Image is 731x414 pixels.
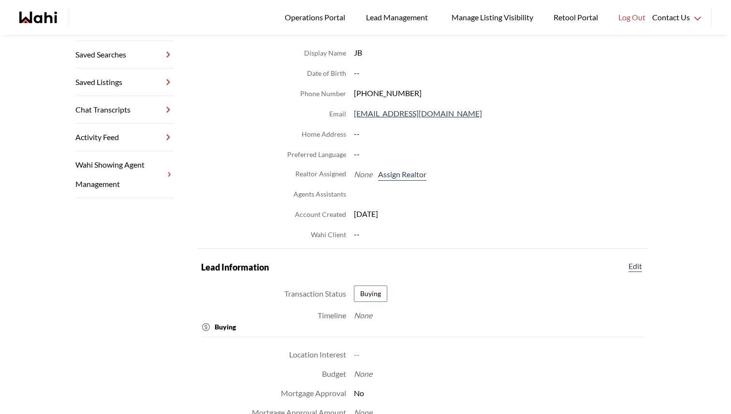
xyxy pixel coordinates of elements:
[304,47,346,59] dt: Display Name
[307,68,346,79] dt: Date of Birth
[354,46,644,59] dd: JB
[75,151,174,198] a: Wahi Showing Agent Management
[302,128,346,140] dt: Home Address
[75,124,174,151] a: Activity Feed
[287,149,346,160] dt: Preferred Language
[627,260,644,272] button: Edit
[19,12,57,23] a: Wahi homepage
[75,96,174,124] a: Chat Transcripts
[285,11,349,24] span: Operations Portal
[318,310,346,321] dt: Timeline
[293,188,346,200] dt: Agents Assistants
[215,321,236,333] h3: Buying
[354,67,644,79] dd: --
[295,209,346,220] dt: Account Created
[75,41,174,69] a: Saved Searches
[311,229,346,241] dt: Wahi Client
[366,11,431,24] span: Lead Management
[354,310,372,321] div: None
[75,69,174,96] a: Saved Listings
[284,288,346,300] dt: Transaction Status
[554,11,601,24] span: Retool Portal
[354,148,644,160] dd: --
[360,288,381,300] span: Buying
[354,168,372,181] span: None
[354,208,644,220] dd: [DATE]
[201,260,269,274] h2: Lead Information
[354,349,360,360] div: --
[618,11,645,24] span: Log Out
[289,349,346,360] dt: Location Interest
[354,87,644,100] dd: [PHONE_NUMBER]
[354,228,644,241] dd: --
[281,387,346,399] dt: Mortgage Approval
[354,107,644,120] dd: [EMAIL_ADDRESS][DOMAIN_NAME]
[322,368,346,380] dt: Budget
[329,108,346,120] dt: Email
[354,368,372,380] div: None
[354,128,644,140] dd: --
[295,168,346,181] dt: Realtor Assigned
[300,88,346,100] dt: Phone Number
[354,387,644,399] dd: No
[376,168,428,181] button: Assign Realtor
[449,11,536,24] span: Manage Listing Visibility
